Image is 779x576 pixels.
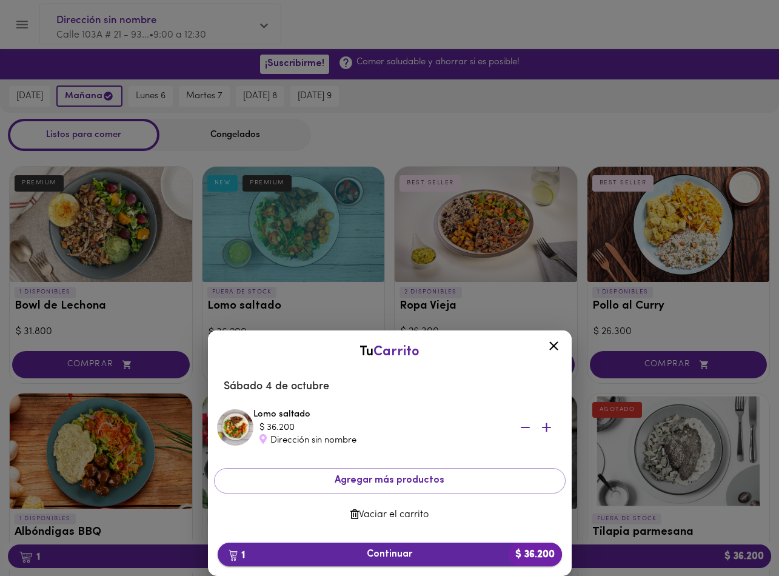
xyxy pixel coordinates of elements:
[214,503,566,527] button: Vaciar el carrito
[218,543,562,566] button: 1Continuar$ 36.200
[259,421,502,434] div: $ 36.200
[227,549,552,560] span: Continuar
[220,343,560,361] div: Tu
[253,408,563,447] div: Lomo saltado
[224,475,555,486] span: Agregar más productos
[259,434,502,447] div: Dirección sin nombre
[709,506,767,564] iframe: Messagebird Livechat Widget
[221,547,252,563] b: 1
[214,372,566,401] li: Sábado 4 de octubre
[229,549,238,561] img: cart.png
[508,543,562,566] b: $ 36.200
[224,509,556,521] span: Vaciar el carrito
[217,409,253,446] img: Lomo saltado
[373,345,420,359] span: Carrito
[214,468,566,493] button: Agregar más productos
